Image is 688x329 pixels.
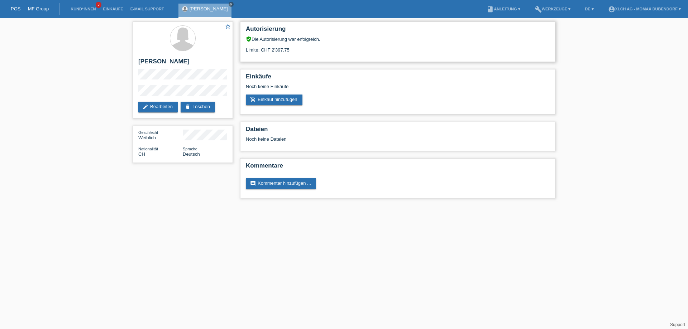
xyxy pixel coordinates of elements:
div: Weiblich [138,130,183,140]
a: account_circleXLCH AG - Mömax Dübendorf ▾ [605,7,684,11]
i: star_border [225,23,231,30]
span: Nationalität [138,147,158,151]
a: star_border [225,23,231,31]
span: 3 [96,2,101,8]
a: close [229,2,234,7]
a: Kund*innen [67,7,99,11]
i: comment [250,180,256,186]
span: Sprache [183,147,197,151]
i: book [487,6,494,13]
div: Die Autorisierung war erfolgreich. [246,36,550,42]
span: Geschlecht [138,130,158,135]
i: add_shopping_cart [250,97,256,102]
a: editBearbeiten [138,102,178,112]
a: bookAnleitung ▾ [483,7,524,11]
a: DE ▾ [581,7,597,11]
a: deleteLöschen [181,102,215,112]
a: POS — MF Group [11,6,49,11]
a: Einkäufe [99,7,126,11]
i: close [229,3,233,6]
h2: [PERSON_NAME] [138,58,227,69]
span: Schweiz [138,151,145,157]
a: E-Mail Support [127,7,168,11]
h2: Kommentare [246,162,550,173]
a: Support [670,322,685,327]
h2: Dateien [246,126,550,136]
i: verified_user [246,36,252,42]
h2: Autorisierung [246,25,550,36]
a: commentKommentar hinzufügen ... [246,178,316,189]
i: edit [143,104,148,110]
i: delete [185,104,191,110]
a: add_shopping_cartEinkauf hinzufügen [246,95,302,105]
a: buildWerkzeuge ▾ [531,7,574,11]
i: build [535,6,542,13]
h2: Einkäufe [246,73,550,84]
div: Limite: CHF 2'397.75 [246,42,550,53]
a: [PERSON_NAME] [190,6,228,11]
div: Noch keine Dateien [246,136,465,142]
span: Deutsch [183,151,200,157]
div: Noch keine Einkäufe [246,84,550,95]
i: account_circle [608,6,615,13]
